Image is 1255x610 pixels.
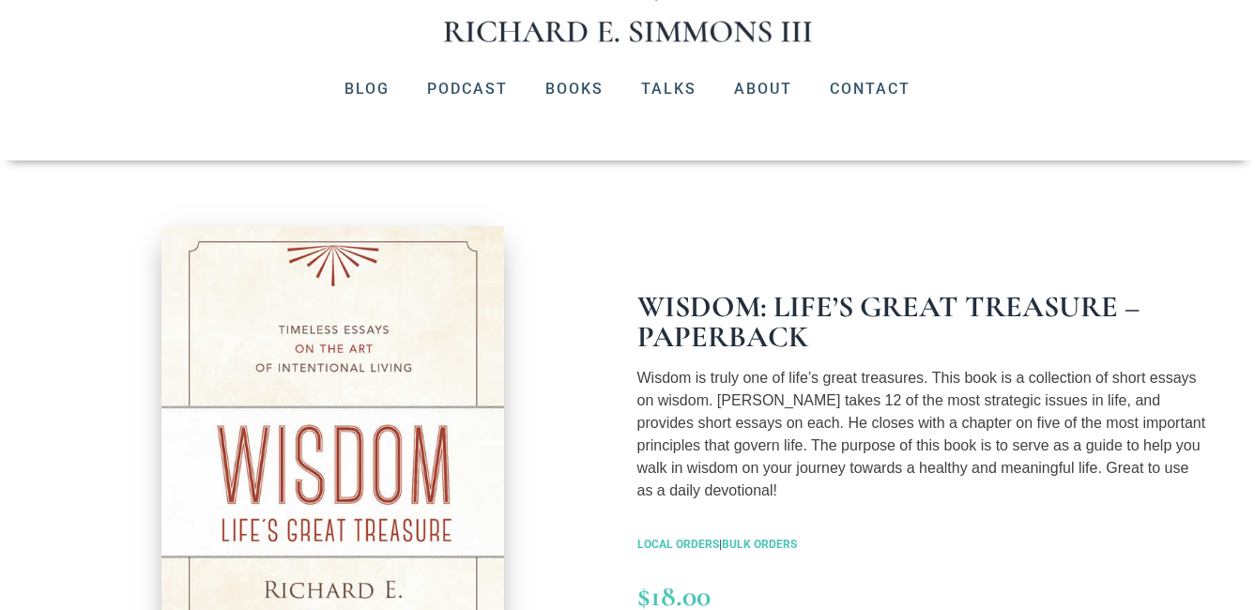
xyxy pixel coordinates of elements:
a: About [715,65,811,114]
a: Books [527,65,622,114]
h1: Wisdom: Life’s Great Treasure – Paperback [637,292,1209,352]
a: LOCAL ORDERS [637,538,719,551]
a: Contact [811,65,929,114]
a: Talks [622,65,715,114]
a: Blog [326,65,408,114]
span: Wisdom is truly one of life’s great treasures. This book is a collection of short essays on wisdo... [637,370,1206,498]
a: BULK ORDERS [722,538,797,551]
p: | [637,536,1209,553]
a: Podcast [408,65,527,114]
